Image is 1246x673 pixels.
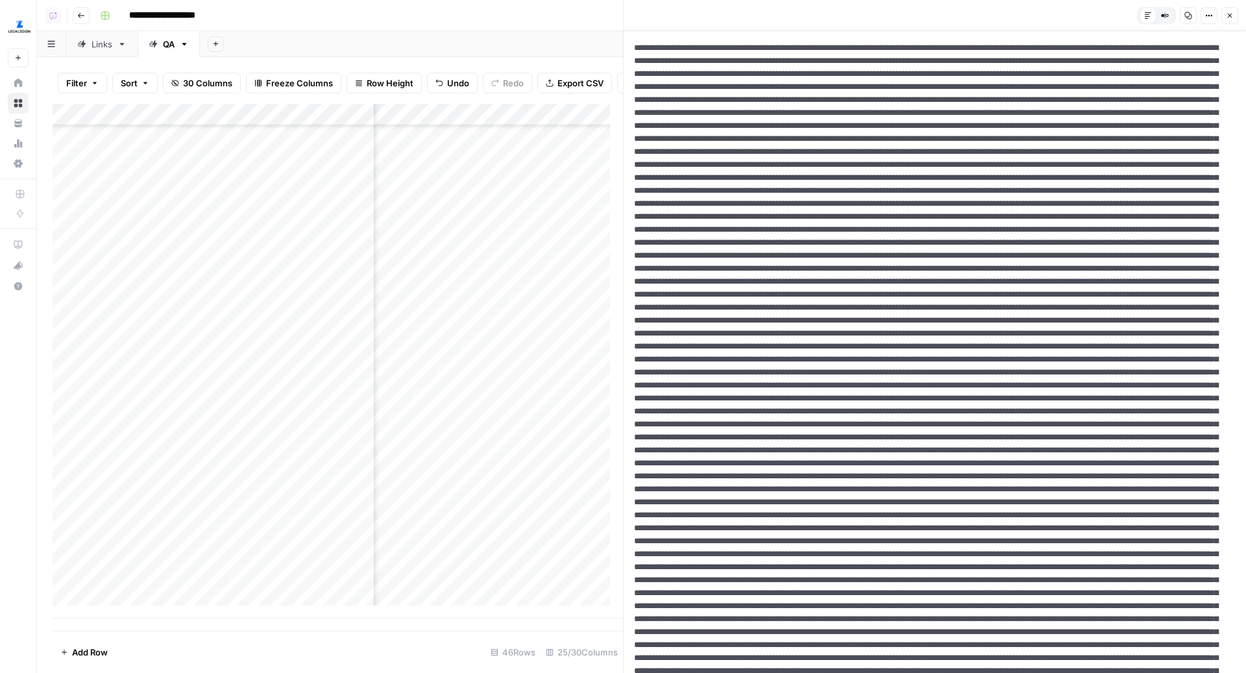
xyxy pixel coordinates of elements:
button: Sort [112,73,158,93]
button: Export CSV [537,73,612,93]
button: Undo [427,73,478,93]
span: 30 Columns [183,77,232,90]
img: LegalZoom Logo [8,15,31,38]
a: Browse [8,93,29,114]
div: What's new? [8,256,28,275]
span: Export CSV [557,77,604,90]
a: Home [8,73,29,93]
span: Filter [66,77,87,90]
a: Your Data [8,113,29,134]
div: 25/30 Columns [541,642,623,663]
button: Workspace: LegalZoom [8,10,29,43]
span: Freeze Columns [266,77,333,90]
button: Help + Support [8,276,29,297]
a: AirOps Academy [8,234,29,255]
button: Row Height [347,73,422,93]
a: Links [66,31,138,57]
a: QA [138,31,200,57]
button: Filter [58,73,107,93]
button: Add Row [53,642,116,663]
button: Freeze Columns [246,73,341,93]
span: Undo [447,77,469,90]
button: What's new? [8,255,29,276]
a: Usage [8,133,29,154]
div: QA [163,38,175,51]
div: Links [92,38,112,51]
button: Redo [483,73,532,93]
a: Settings [8,153,29,174]
button: 30 Columns [163,73,241,93]
span: Row Height [367,77,413,90]
span: Redo [503,77,524,90]
span: Sort [121,77,138,90]
span: Add Row [72,646,108,659]
div: 46 Rows [485,642,541,663]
